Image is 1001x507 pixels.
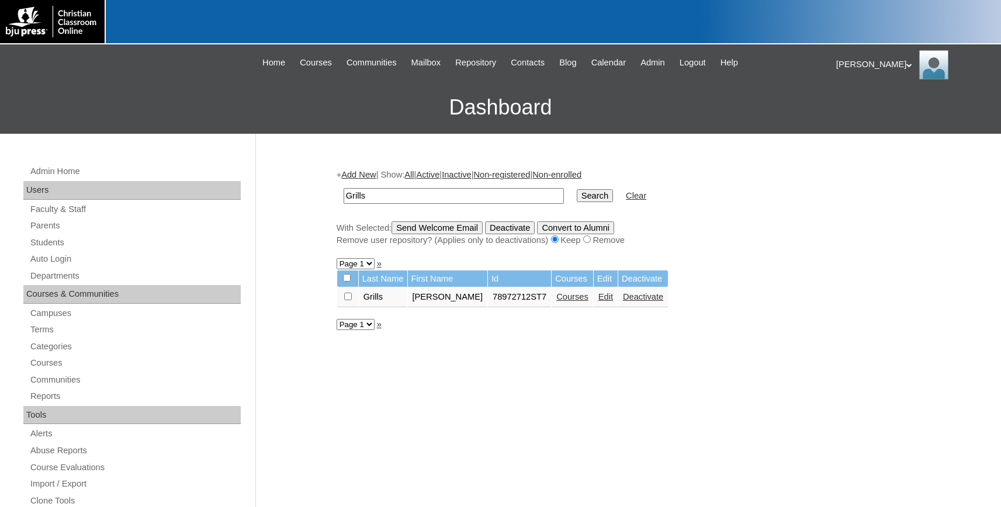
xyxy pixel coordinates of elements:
h3: Dashboard [6,81,995,134]
a: » [377,259,382,268]
a: Non-enrolled [532,170,581,179]
div: + | Show: | | | | [337,169,915,246]
span: Home [262,56,285,70]
a: Repository [449,56,502,70]
a: Contacts [505,56,550,70]
span: Repository [455,56,496,70]
a: Import / Export [29,477,241,491]
a: Admin Home [29,164,241,179]
a: Parents [29,218,241,233]
span: Admin [640,56,665,70]
div: Tools [23,406,241,425]
a: Faculty & Staff [29,202,241,217]
a: Logout [674,56,712,70]
a: Communities [341,56,403,70]
a: Auto Login [29,252,241,266]
div: Users [23,181,241,200]
div: Remove user repository? (Applies only to deactivations) Keep Remove [337,234,915,246]
span: Blog [559,56,576,70]
a: Admin [635,56,671,70]
a: » [377,320,382,329]
a: Calendar [586,56,632,70]
span: Calendar [591,56,626,70]
input: Convert to Alumni [537,221,614,234]
a: Clear [626,191,646,200]
a: Communities [29,373,241,387]
span: Logout [680,56,706,70]
a: Help [715,56,744,70]
img: Karen Lawton [919,50,948,79]
td: Courses [552,270,593,287]
a: Courses [294,56,338,70]
a: Add New [341,170,376,179]
span: Help [721,56,738,70]
td: First Name [408,270,488,287]
a: Terms [29,322,241,337]
div: [PERSON_NAME] [836,50,989,79]
a: Deactivate [623,292,663,301]
a: Active [416,170,439,179]
td: [PERSON_NAME] [408,287,488,307]
a: Mailbox [406,56,447,70]
td: Deactivate [618,270,668,287]
span: Mailbox [411,56,441,70]
a: Students [29,235,241,250]
td: 78972712ST7 [488,287,551,307]
td: Id [488,270,551,287]
a: Course Evaluations [29,460,241,475]
div: Courses & Communities [23,285,241,304]
a: Departments [29,269,241,283]
a: Categories [29,339,241,354]
a: Non-registered [473,170,530,179]
input: Send Welcome Email [392,221,483,234]
input: Search [344,188,564,204]
a: All [404,170,414,179]
a: Inactive [442,170,472,179]
td: Last Name [359,270,407,287]
img: logo-white.png [6,6,99,37]
input: Search [577,189,613,202]
span: Courses [300,56,332,70]
a: Courses [29,356,241,370]
td: Grills [359,287,407,307]
a: Reports [29,389,241,404]
a: Abuse Reports [29,443,241,458]
a: Blog [553,56,582,70]
a: Alerts [29,426,241,441]
a: Campuses [29,306,241,321]
div: With Selected: [337,221,915,246]
input: Deactivate [485,221,535,234]
span: Communities [347,56,397,70]
td: Edit [594,270,618,287]
span: Contacts [511,56,545,70]
a: Courses [556,292,588,301]
a: Home [257,56,291,70]
a: Edit [598,292,613,301]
